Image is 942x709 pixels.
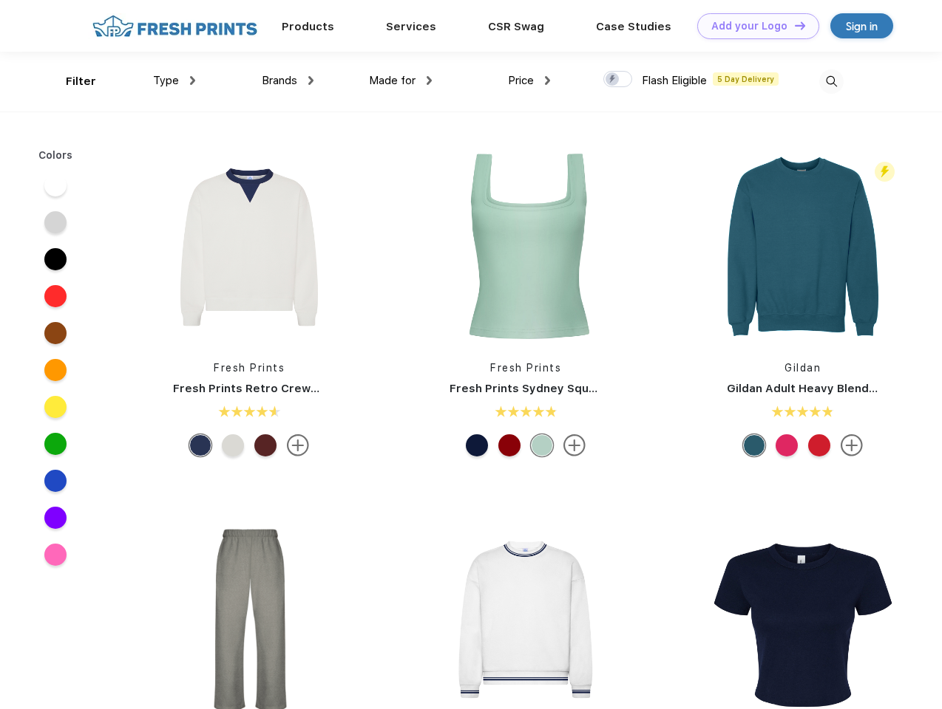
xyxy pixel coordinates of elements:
div: Sign in [846,18,878,35]
div: Navy [466,434,488,456]
span: Made for [369,74,416,87]
div: Ash/White [222,434,244,456]
a: Sign in [830,13,893,38]
a: Fresh Prints [490,362,561,374]
span: Flash Eligible [642,74,707,87]
a: Products [282,20,334,33]
img: dropdown.png [545,76,550,85]
img: desktop_search.svg [819,69,844,94]
img: dropdown.png [308,76,314,85]
div: Crimson White [498,434,521,456]
div: Legion Blue [743,434,765,456]
img: more.svg [287,434,309,456]
span: Brands [262,74,297,87]
div: Add your Logo [711,20,787,32]
a: Fresh Prints Retro Crewneck [173,382,338,395]
div: Sage Green [531,434,553,456]
div: Burgundy [254,434,277,456]
span: Price [508,74,534,87]
div: White/Navy [189,434,211,456]
img: dropdown.png [427,76,432,85]
img: dropdown.png [190,76,195,85]
img: DT [795,21,805,30]
div: Red [808,434,830,456]
img: func=resize&h=266 [427,149,624,346]
a: Fresh Prints Sydney Square Neck Tank Top [450,382,694,395]
img: fo%20logo%202.webp [88,13,262,39]
a: Gildan [785,362,821,374]
img: func=resize&h=266 [705,149,901,346]
div: Filter [66,73,96,90]
span: Type [153,74,179,87]
img: more.svg [563,434,586,456]
img: more.svg [841,434,863,456]
div: Heliconia [776,434,798,456]
span: 5 Day Delivery [713,72,779,86]
img: func=resize&h=266 [151,149,348,346]
a: Fresh Prints [214,362,285,374]
img: flash_active_toggle.svg [875,162,895,182]
div: Colors [27,148,84,163]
